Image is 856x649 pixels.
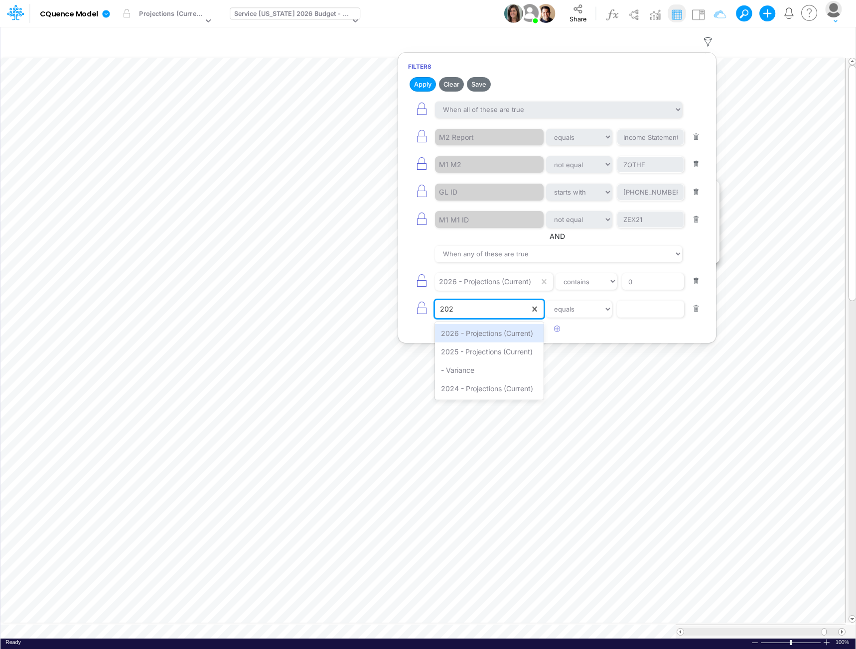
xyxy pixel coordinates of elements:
img: User Image Icon [518,2,541,24]
div: Zoom [760,639,823,646]
div: In Ready mode [5,639,21,646]
span: 100% [836,639,851,646]
div: 2026 - Projections (Current) [439,276,531,287]
b: CQuence Model [40,10,98,19]
h6: Filters [398,58,716,75]
button: Share [560,1,597,26]
div: Projections (Current) [139,9,203,20]
div: Zoom [790,640,792,645]
span: AND [408,231,706,241]
a: Notifications [783,7,794,19]
button: Save [467,77,491,92]
span: Share [570,15,586,22]
div: Service [US_STATE] 2026 Budget - P&L [234,9,350,20]
button: Apply [410,77,436,92]
div: Zoom Out [751,639,759,647]
div: Zoom In [823,639,831,646]
button: Clear [439,77,464,92]
input: Type a title here [9,31,639,52]
div: Zoom level [836,639,851,646]
img: User Image Icon [536,4,555,23]
span: Ready [5,639,21,645]
img: User Image Icon [504,4,523,23]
